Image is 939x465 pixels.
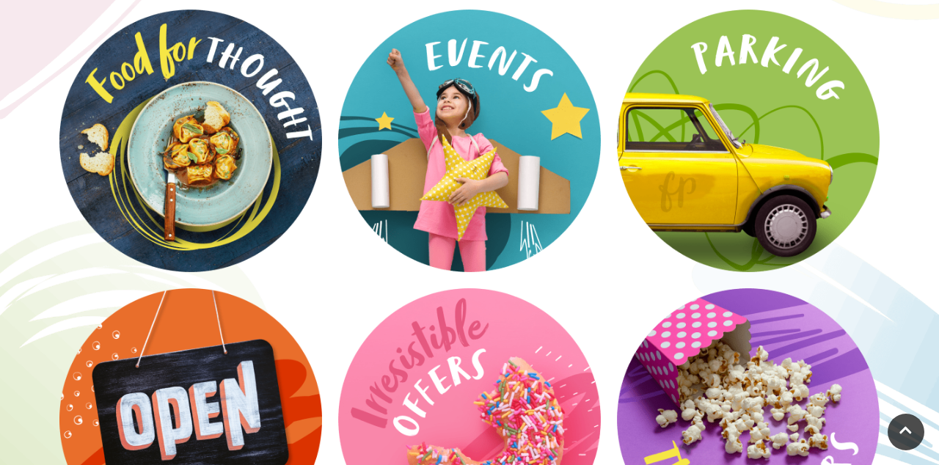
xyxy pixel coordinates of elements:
[54,4,327,277] img: Dining at Festival Place
[333,4,606,277] img: Events at Festival Place
[612,4,885,277] img: Parking your Car at Festival Place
